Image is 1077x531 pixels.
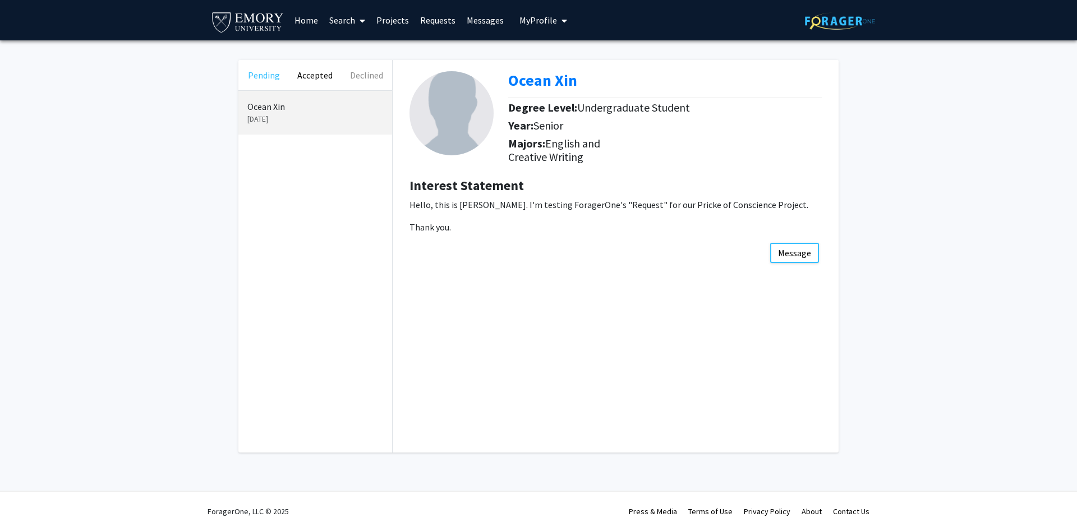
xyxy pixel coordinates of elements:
a: Contact Us [833,506,869,516]
button: Message [770,243,819,263]
img: Emory University Logo [210,9,285,34]
a: Messages [461,1,509,40]
button: Pending [238,60,289,90]
b: Ocean Xin [508,70,577,90]
span: Senior [533,118,563,132]
p: Hello, this is [PERSON_NAME]. I'm testing ForagerOne's "Request" for our Pricke of Conscience Pro... [409,198,822,211]
img: Profile Picture [409,71,494,155]
a: Press & Media [629,506,677,516]
a: Privacy Policy [744,506,790,516]
a: Requests [415,1,461,40]
span: Undergraduate Student [577,100,690,114]
a: Home [289,1,324,40]
a: Projects [371,1,415,40]
button: Accepted [289,60,340,90]
b: Year: [508,118,533,132]
span: English and Creative Writing [508,136,600,164]
img: ForagerOne Logo [805,12,875,30]
a: Terms of Use [688,506,733,516]
b: Interest Statement [409,177,524,194]
b: Degree Level: [508,100,577,114]
span: My Profile [519,15,557,26]
p: [DATE] [247,113,383,125]
div: ForagerOne, LLC © 2025 [208,492,289,531]
a: About [802,506,822,516]
iframe: Chat [8,481,48,523]
p: Thank you. [409,220,822,234]
button: Declined [341,60,392,90]
b: Majors: [508,136,545,150]
a: Opens in a new tab [508,70,577,90]
a: Search [324,1,371,40]
p: Ocean Xin [247,100,383,113]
